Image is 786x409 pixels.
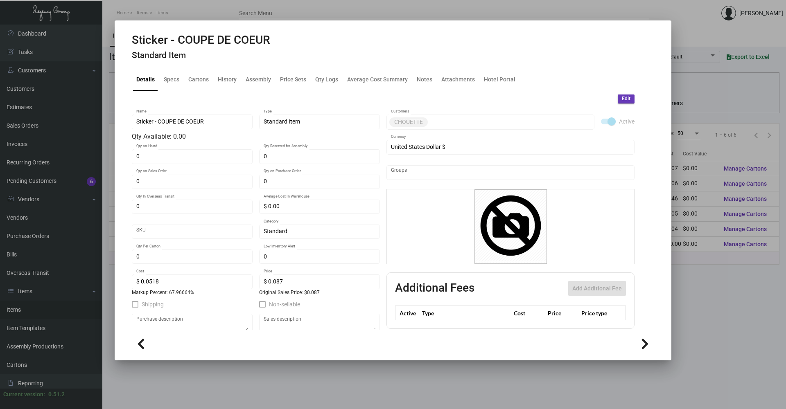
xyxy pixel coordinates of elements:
[347,75,408,84] div: Average Cost Summary
[315,75,338,84] div: Qty Logs
[132,50,270,61] h4: Standard Item
[395,281,474,296] h2: Additional Fees
[572,285,622,292] span: Add Additional Fee
[3,390,45,399] div: Current version:
[218,75,237,84] div: History
[164,75,179,84] div: Specs
[136,75,155,84] div: Details
[484,75,515,84] div: Hotel Portal
[246,75,271,84] div: Assembly
[618,94,635,103] button: Edit
[429,119,590,125] input: Add new..
[420,306,512,320] th: Type
[389,117,428,127] mat-chip: CHOUETTE
[188,75,209,84] div: Cartons
[568,281,626,296] button: Add Additional Fee
[391,169,630,176] input: Add new..
[546,306,579,320] th: Price
[48,390,65,399] div: 0.51.2
[142,299,164,309] span: Shipping
[395,306,420,320] th: Active
[579,306,616,320] th: Price type
[619,117,635,126] span: Active
[622,95,630,102] span: Edit
[132,33,270,47] h2: Sticker - COUPE DE COEUR
[441,75,475,84] div: Attachments
[417,75,432,84] div: Notes
[512,306,545,320] th: Cost
[280,75,306,84] div: Price Sets
[269,299,300,309] span: Non-sellable
[132,132,380,142] div: Qty Available: 0.00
